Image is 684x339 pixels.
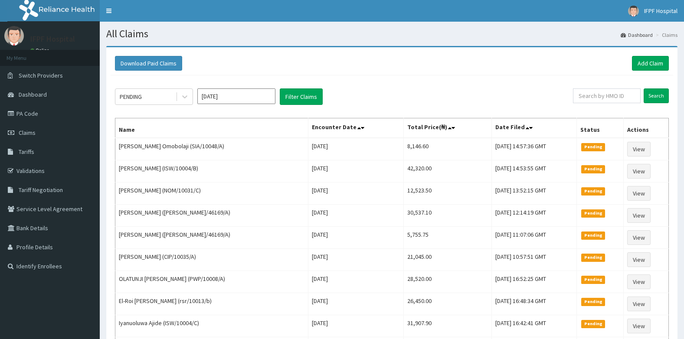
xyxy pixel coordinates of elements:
img: User Image [4,26,24,46]
td: [PERSON_NAME] (ISW/10004/B) [115,160,308,183]
img: User Image [628,6,639,16]
th: Name [115,118,308,138]
td: 12,523.50 [403,183,491,205]
td: [DATE] [308,183,404,205]
p: IFPF Hospital [30,35,75,43]
td: [DATE] 14:57:36 GMT [492,138,577,160]
input: Search [644,88,669,103]
span: Pending [581,165,605,173]
td: [DATE] [308,271,404,293]
td: [PERSON_NAME] ([PERSON_NAME]/46169/A) [115,227,308,249]
a: View [627,297,651,311]
a: View [627,186,651,201]
span: IFPF Hospital [644,7,677,15]
td: [DATE] 12:14:19 GMT [492,205,577,227]
td: [PERSON_NAME] ([PERSON_NAME]/46169/A) [115,205,308,227]
td: 30,537.10 [403,205,491,227]
td: [DATE] [308,315,404,337]
td: 21,045.00 [403,249,491,271]
td: 5,755.75 [403,227,491,249]
a: View [627,142,651,156]
td: El-Roi [PERSON_NAME] (rsr/10013/b) [115,293,308,315]
th: Total Price(₦) [403,118,491,138]
td: [DATE] 16:42:41 GMT [492,315,577,337]
span: Pending [581,254,605,261]
td: 42,320.00 [403,160,491,183]
a: Dashboard [621,31,653,39]
input: Select Month and Year [197,88,275,104]
th: Status [577,118,624,138]
a: View [627,230,651,245]
span: Switch Providers [19,72,63,79]
input: Search by HMO ID [573,88,641,103]
span: Pending [581,276,605,284]
td: [DATE] [308,249,404,271]
td: 28,520.00 [403,271,491,293]
td: 26,450.00 [403,293,491,315]
h1: All Claims [106,28,677,39]
td: OLATUNJI [PERSON_NAME] (PWP/10008/A) [115,271,308,293]
td: 31,907.90 [403,315,491,337]
td: [DATE] 16:48:34 GMT [492,293,577,315]
div: PENDING [120,92,142,101]
td: [DATE] [308,293,404,315]
td: [DATE] [308,227,404,249]
td: [DATE] 10:57:51 GMT [492,249,577,271]
td: [PERSON_NAME] (NOM/10031/C) [115,183,308,205]
a: View [627,319,651,333]
a: Online [30,47,51,53]
span: Pending [581,231,605,239]
th: Encounter Date [308,118,404,138]
td: [DATE] 16:52:25 GMT [492,271,577,293]
a: View [627,164,651,179]
td: [DATE] [308,160,404,183]
th: Actions [624,118,669,138]
td: [PERSON_NAME] Omobolaji (SIA/10048/A) [115,138,308,160]
a: View [627,252,651,267]
span: Tariff Negotiation [19,186,63,194]
span: Claims [19,129,36,137]
span: Pending [581,298,605,306]
td: [DATE] 13:52:15 GMT [492,183,577,205]
td: [PERSON_NAME] (CIP/10035/A) [115,249,308,271]
a: Add Claim [632,56,669,71]
button: Download Paid Claims [115,56,182,71]
a: View [627,274,651,289]
span: Pending [581,187,605,195]
th: Date Filed [492,118,577,138]
td: [DATE] 14:53:55 GMT [492,160,577,183]
button: Filter Claims [280,88,323,105]
span: Pending [581,143,605,151]
a: View [627,208,651,223]
span: Pending [581,209,605,217]
td: [DATE] [308,205,404,227]
span: Dashboard [19,91,47,98]
li: Claims [654,31,677,39]
td: [DATE] [308,138,404,160]
span: Tariffs [19,148,34,156]
td: Iyanuoluwa Ajide (ISW/10004/C) [115,315,308,337]
td: 8,146.60 [403,138,491,160]
td: [DATE] 11:07:06 GMT [492,227,577,249]
span: Pending [581,320,605,328]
